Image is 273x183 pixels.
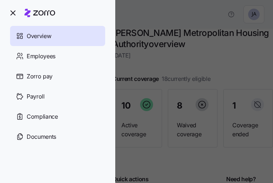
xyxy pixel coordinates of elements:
[27,32,51,41] span: Overview
[27,112,58,121] span: Compliance
[27,72,53,81] span: Zorro pay
[10,66,105,86] a: Zorro pay
[10,106,105,127] a: Compliance
[10,86,105,106] a: Payroll
[27,92,45,101] span: Payroll
[10,46,105,66] a: Employees
[27,132,56,141] span: Documents
[10,127,105,147] a: Documents
[27,52,55,61] span: Employees
[10,26,105,46] a: Overview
